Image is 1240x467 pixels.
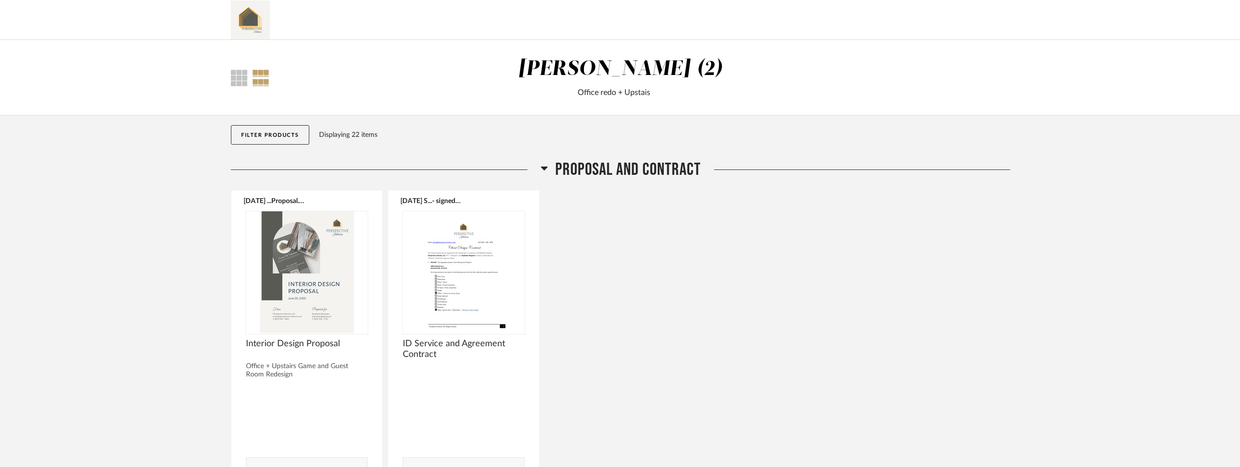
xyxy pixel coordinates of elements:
[244,197,304,205] button: [DATE] ...Proposal.pdf
[246,362,368,379] div: Office + Upstairs Game and Guest Room Redesign
[403,211,525,333] img: undefined
[555,159,701,180] span: proposal and contract
[246,211,368,333] img: undefined
[231,125,309,145] button: Filter Products
[403,338,525,360] span: ID Service and Agreement Contract
[319,130,1006,140] div: Displaying 22 items
[518,59,723,79] div: [PERSON_NAME] (2)
[363,87,864,98] div: Office redo + Upstais
[246,338,368,349] span: Interior Design Proposal
[400,197,461,205] button: [DATE] S...- signed.pdf
[231,0,270,39] img: 160db8c2-a9c3-462d-999a-f84536e197ed.png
